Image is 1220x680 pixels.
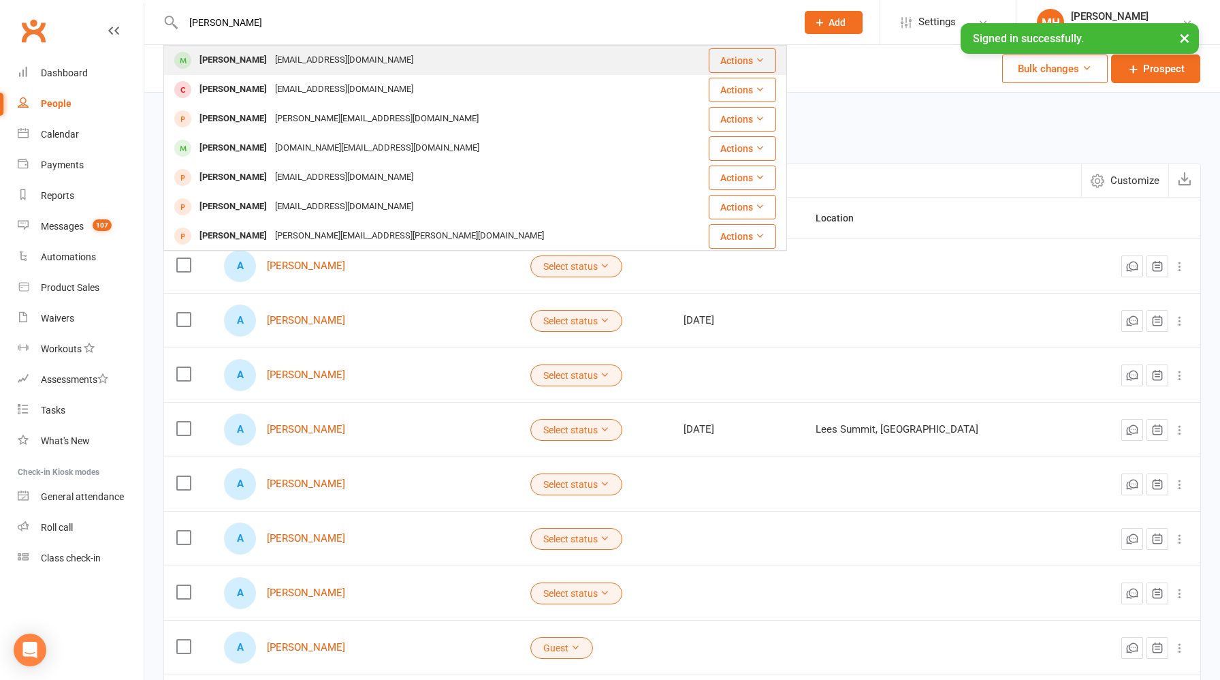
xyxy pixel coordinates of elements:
a: Roll call [18,512,144,543]
div: Dashboard [41,67,88,78]
button: × [1172,23,1197,52]
div: [EMAIL_ADDRESS][DOMAIN_NAME] [271,168,417,187]
div: Lees Summit, [GEOGRAPHIC_DATA] [816,424,1074,435]
div: Workouts [41,343,82,354]
a: Prospect [1111,55,1200,83]
div: Payments [41,159,84,170]
a: Calendar [18,119,144,150]
button: Select status [530,528,622,550]
a: Payments [18,150,144,181]
div: What's New [41,435,90,446]
div: [DATE] [684,424,791,435]
button: Select status [530,365,622,386]
div: Aaron [224,632,256,664]
span: Signed in successfully. [973,32,1084,45]
span: Customize [1110,172,1159,189]
button: Bulk changes [1002,55,1108,83]
div: Reports [41,190,74,201]
div: [PERSON_NAME] [195,138,271,158]
div: ACA Network [1071,22,1149,35]
a: [PERSON_NAME] [267,424,345,435]
div: [PERSON_NAME][EMAIL_ADDRESS][DOMAIN_NAME] [271,109,483,129]
div: Aaron [224,523,256,555]
a: [PERSON_NAME] [267,587,345,599]
a: [PERSON_NAME] [267,478,345,490]
div: [PERSON_NAME] [195,226,271,246]
div: [DATE] [684,315,791,326]
a: Product Sales [18,273,144,303]
button: Actions [709,195,776,219]
div: People [41,98,71,109]
button: Select status [530,583,622,604]
div: [EMAIL_ADDRESS][DOMAIN_NAME] [271,50,417,70]
div: Open Intercom Messenger [14,634,46,666]
div: [PERSON_NAME] [195,168,271,187]
div: [EMAIL_ADDRESS][DOMAIN_NAME] [271,80,417,99]
a: [PERSON_NAME] [267,369,345,381]
div: MH [1037,9,1064,36]
div: Aaron [224,577,256,609]
button: Actions [709,136,776,161]
input: Search... [179,13,787,32]
button: Select status [530,419,622,441]
button: Select status [530,256,622,277]
div: Aaron [224,305,256,337]
button: Actions [709,166,776,190]
div: Aaro [224,250,256,282]
div: Product Sales [41,282,99,293]
div: Automations [41,251,96,262]
a: Reports [18,181,144,211]
span: Prospect [1143,61,1185,77]
div: [PERSON_NAME] [195,197,271,217]
button: Actions [709,78,776,102]
button: Actions [709,107,776,132]
a: [PERSON_NAME] [267,260,345,272]
a: Tasks [18,395,144,426]
div: Class check-in [41,553,101,563]
div: Waivers [41,313,74,324]
a: Workouts [18,334,144,365]
button: Customize [1081,164,1168,197]
a: Clubworx [16,14,50,48]
div: Roll call [41,522,73,533]
a: [PERSON_NAME] [267,642,345,653]
button: Select status [530,310,622,332]
a: Assessments [18,365,144,395]
a: Automations [18,242,144,273]
a: General attendance kiosk mode [18,482,144,512]
div: [EMAIL_ADDRESS][DOMAIN_NAME] [271,197,417,217]
div: Assessments [41,374,108,385]
button: Add [805,11,863,34]
div: Messages [41,221,84,232]
a: Messages 107 [18,211,144,242]
a: What's New [18,426,144,457]
a: [PERSON_NAME] [267,533,345,544]
div: [PERSON_NAME] [195,80,271,99]
span: Add [829,17,846,28]
span: 107 [93,219,112,231]
div: Aaron [224,468,256,500]
button: Actions [709,224,776,249]
div: [PERSON_NAME] [195,109,271,129]
div: [PERSON_NAME] [195,50,271,70]
div: Aaron [224,359,256,391]
a: Dashboard [18,58,144,89]
button: Location [816,210,869,226]
a: Waivers [18,303,144,334]
button: Guest [530,637,593,659]
span: Location [816,213,869,223]
div: [PERSON_NAME][EMAIL_ADDRESS][PERSON_NAME][DOMAIN_NAME] [271,226,548,246]
a: People [18,89,144,119]
div: [DOMAIN_NAME][EMAIL_ADDRESS][DOMAIN_NAME] [271,138,483,158]
button: Actions [709,48,776,73]
a: Class kiosk mode [18,543,144,574]
span: Settings [918,7,956,37]
div: [PERSON_NAME] [1071,10,1149,22]
div: Calendar [41,129,79,140]
div: General attendance [41,491,124,502]
button: Select status [530,474,622,495]
div: Tasks [41,405,65,416]
a: [PERSON_NAME] [267,315,345,326]
div: Aaron [224,414,256,446]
